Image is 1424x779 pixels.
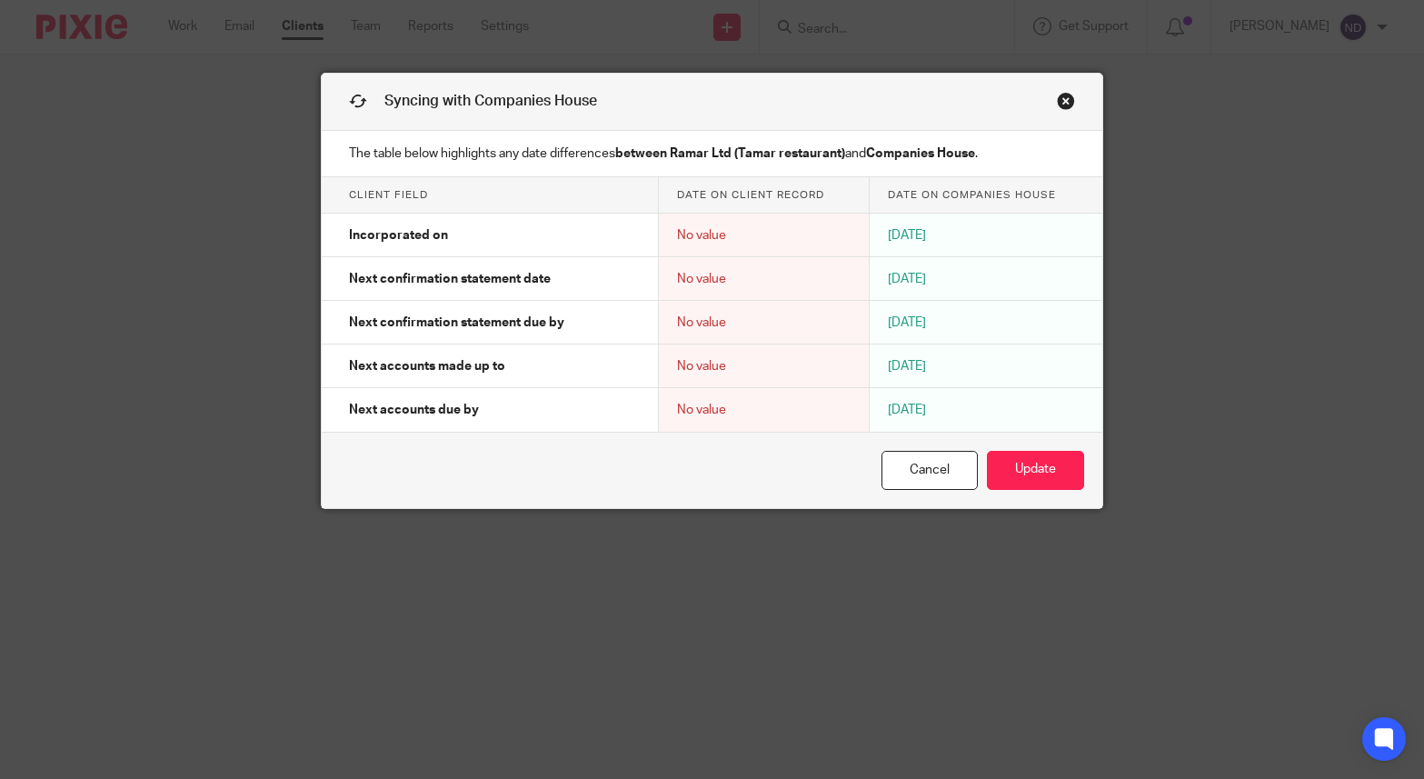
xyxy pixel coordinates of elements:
td: No value [658,301,869,345]
button: Update [987,451,1084,490]
th: Date on Companies House [869,177,1102,214]
td: No value [658,388,869,432]
td: [DATE] [869,214,1102,257]
td: Next confirmation statement due by [322,301,659,345]
td: [DATE] [869,388,1102,432]
strong: between Ramar Ltd (Tamar restaurant) [615,147,845,160]
td: [DATE] [869,301,1102,345]
td: [DATE] [869,345,1102,388]
p: The table below highlights any date differences and . [322,131,1103,177]
th: Date on client record [658,177,869,214]
a: Cancel [881,451,978,490]
td: Next accounts due by [322,388,659,432]
td: No value [658,345,869,388]
td: [DATE] [869,257,1102,301]
td: Next accounts made up to [322,345,659,388]
td: Incorporated on [322,214,659,257]
strong: Companies House [866,147,975,160]
td: No value [658,257,869,301]
th: Client field [322,177,659,214]
td: Next confirmation statement date [322,257,659,301]
a: Close this dialog window [1057,92,1075,116]
span: Syncing with Companies House [384,94,597,108]
td: No value [658,214,869,257]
